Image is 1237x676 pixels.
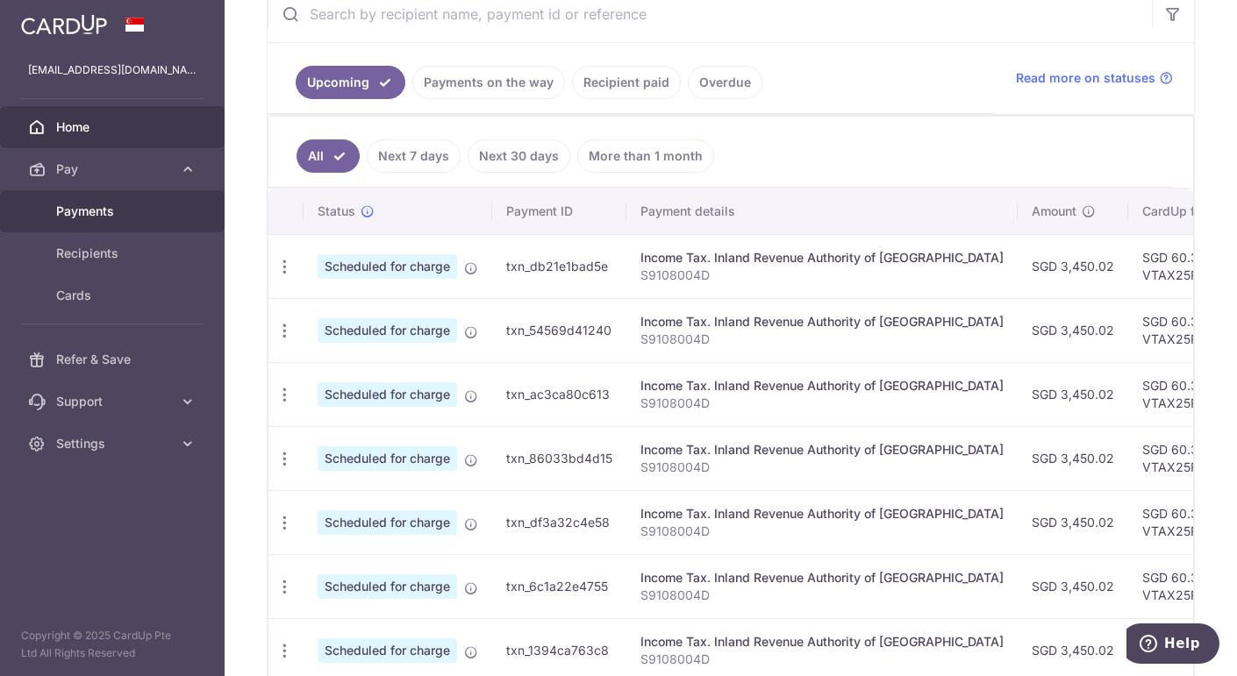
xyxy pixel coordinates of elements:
span: Pay [56,160,172,178]
p: [EMAIL_ADDRESS][DOMAIN_NAME] [28,61,197,79]
span: Support [56,393,172,410]
a: Next 7 days [367,139,461,173]
td: SGD 3,450.02 [1018,234,1128,298]
td: SGD 3,450.02 [1018,362,1128,426]
div: Income Tax. Inland Revenue Authority of [GEOGRAPHIC_DATA] [640,569,1004,587]
p: S9108004D [640,523,1004,540]
td: txn_ac3ca80c613 [492,362,626,426]
div: Income Tax. Inland Revenue Authority of [GEOGRAPHIC_DATA] [640,441,1004,459]
span: Scheduled for charge [318,510,457,535]
td: txn_6c1a22e4755 [492,554,626,618]
span: Settings [56,435,172,452]
div: Income Tax. Inland Revenue Authority of [GEOGRAPHIC_DATA] [640,633,1004,651]
td: txn_86033bd4d15 [492,426,626,490]
th: Payment details [626,189,1018,234]
span: Status [318,203,355,220]
span: Scheduled for charge [318,254,457,279]
a: Payments on the way [412,66,565,99]
p: S9108004D [640,459,1004,476]
p: S9108004D [640,267,1004,284]
span: Payments [56,203,172,220]
p: S9108004D [640,331,1004,348]
span: Scheduled for charge [318,638,457,663]
td: txn_54569d41240 [492,298,626,362]
span: Recipients [56,245,172,262]
p: S9108004D [640,651,1004,668]
td: SGD 3,450.02 [1018,298,1128,362]
a: Next 30 days [468,139,570,173]
a: Recipient paid [572,66,681,99]
span: Scheduled for charge [318,574,457,599]
td: SGD 3,450.02 [1018,554,1128,618]
td: txn_db21e1bad5e [492,234,626,298]
div: Income Tax. Inland Revenue Authority of [GEOGRAPHIC_DATA] [640,249,1004,267]
p: S9108004D [640,587,1004,604]
p: S9108004D [640,395,1004,412]
a: More than 1 month [577,139,714,173]
span: Cards [56,287,172,304]
a: Read more on statuses [1016,69,1173,87]
span: Amount [1032,203,1076,220]
span: Scheduled for charge [318,382,457,407]
span: Home [56,118,172,136]
span: Scheduled for charge [318,318,457,343]
div: Income Tax. Inland Revenue Authority of [GEOGRAPHIC_DATA] [640,377,1004,395]
span: Refer & Save [56,351,172,368]
th: Payment ID [492,189,626,234]
td: SGD 3,450.02 [1018,426,1128,490]
img: CardUp [21,14,107,35]
iframe: Opens a widget where you can find more information [1126,623,1219,667]
span: Scheduled for charge [318,446,457,471]
div: Income Tax. Inland Revenue Authority of [GEOGRAPHIC_DATA] [640,313,1004,331]
a: All [297,139,360,173]
div: Income Tax. Inland Revenue Authority of [GEOGRAPHIC_DATA] [640,505,1004,523]
a: Overdue [688,66,762,99]
a: Upcoming [296,66,405,99]
span: Read more on statuses [1016,69,1155,87]
td: txn_df3a32c4e58 [492,490,626,554]
span: CardUp fee [1142,203,1209,220]
td: SGD 3,450.02 [1018,490,1128,554]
